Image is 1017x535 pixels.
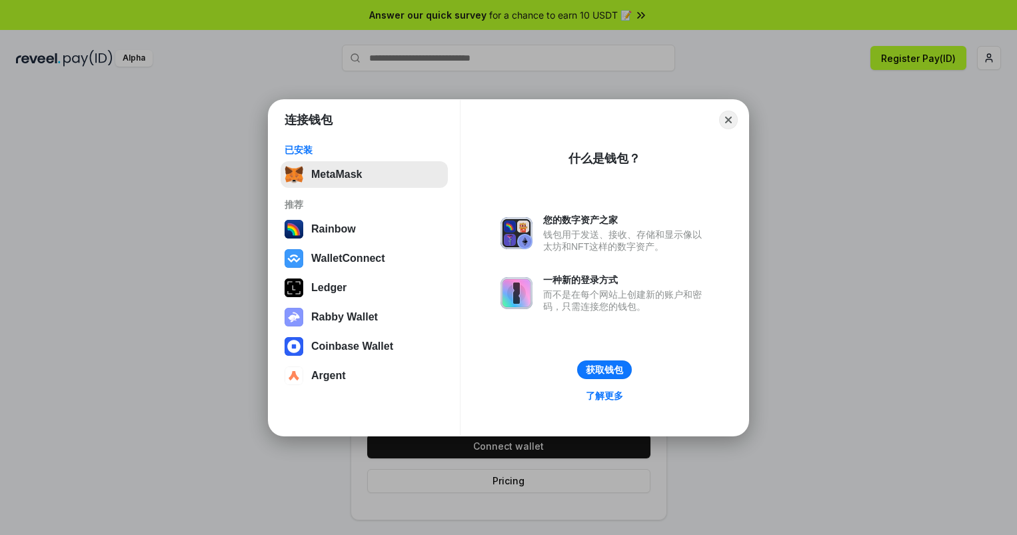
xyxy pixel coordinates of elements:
div: 获取钱包 [586,364,623,376]
div: 推荐 [285,199,444,211]
img: svg+xml,%3Csvg%20width%3D%22120%22%20height%3D%22120%22%20viewBox%3D%220%200%20120%20120%22%20fil... [285,220,303,239]
div: 什么是钱包？ [568,151,640,167]
div: 已安装 [285,144,444,156]
button: Rabby Wallet [281,304,448,330]
button: Close [719,111,738,129]
img: svg+xml,%3Csvg%20xmlns%3D%22http%3A%2F%2Fwww.w3.org%2F2000%2Fsvg%22%20width%3D%2228%22%20height%3... [285,278,303,297]
div: Argent [311,370,346,382]
div: WalletConnect [311,253,385,265]
div: Rainbow [311,223,356,235]
img: svg+xml,%3Csvg%20width%3D%2228%22%20height%3D%2228%22%20viewBox%3D%220%200%2028%2028%22%20fill%3D... [285,249,303,268]
div: Coinbase Wallet [311,340,393,352]
img: svg+xml,%3Csvg%20xmlns%3D%22http%3A%2F%2Fwww.w3.org%2F2000%2Fsvg%22%20fill%3D%22none%22%20viewBox... [501,277,532,309]
div: MetaMask [311,169,362,181]
img: svg+xml,%3Csvg%20xmlns%3D%22http%3A%2F%2Fwww.w3.org%2F2000%2Fsvg%22%20fill%3D%22none%22%20viewBox... [285,308,303,326]
h1: 连接钱包 [285,112,333,128]
button: MetaMask [281,161,448,188]
div: 钱包用于发送、接收、存储和显示像以太坊和NFT这样的数字资产。 [543,229,708,253]
button: Ledger [281,274,448,301]
img: svg+xml,%3Csvg%20xmlns%3D%22http%3A%2F%2Fwww.w3.org%2F2000%2Fsvg%22%20fill%3D%22none%22%20viewBox... [501,217,532,249]
div: 了解更多 [586,390,623,402]
button: Rainbow [281,216,448,243]
div: 一种新的登录方式 [543,274,708,286]
button: Argent [281,362,448,389]
img: svg+xml,%3Csvg%20width%3D%2228%22%20height%3D%2228%22%20viewBox%3D%220%200%2028%2028%22%20fill%3D... [285,366,303,385]
button: Coinbase Wallet [281,333,448,360]
button: WalletConnect [281,245,448,272]
div: Ledger [311,282,347,294]
button: 获取钱包 [577,360,632,379]
div: 您的数字资产之家 [543,214,708,226]
div: 而不是在每个网站上创建新的账户和密码，只需连接您的钱包。 [543,288,708,312]
img: svg+xml,%3Csvg%20fill%3D%22none%22%20height%3D%2233%22%20viewBox%3D%220%200%2035%2033%22%20width%... [285,165,303,184]
a: 了解更多 [578,387,631,404]
img: svg+xml,%3Csvg%20width%3D%2228%22%20height%3D%2228%22%20viewBox%3D%220%200%2028%2028%22%20fill%3D... [285,337,303,356]
div: Rabby Wallet [311,311,378,323]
